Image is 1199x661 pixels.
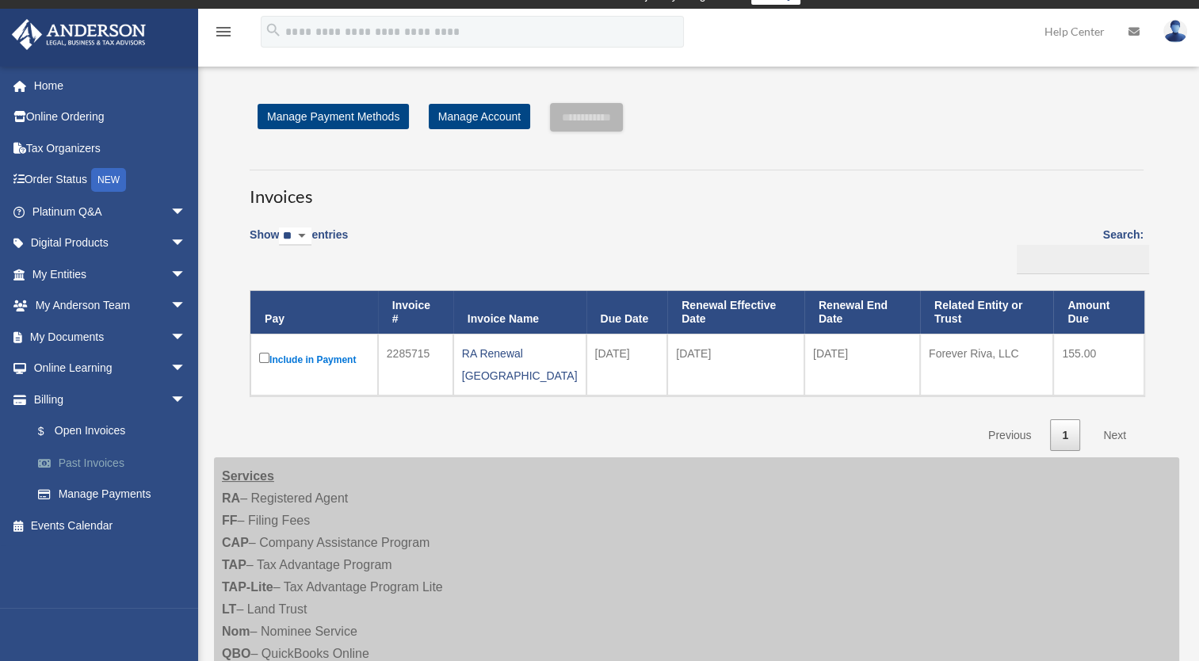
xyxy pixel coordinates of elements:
strong: QBO [222,647,250,660]
h3: Invoices [250,170,1144,209]
select: Showentries [279,227,311,246]
th: Renewal Effective Date: activate to sort column ascending [667,291,804,334]
th: Renewal End Date: activate to sort column ascending [804,291,920,334]
span: arrow_drop_down [170,384,202,416]
a: Manage Payments [22,479,210,510]
a: Order StatusNEW [11,164,210,197]
a: Past Invoices [22,447,210,479]
strong: Services [222,469,274,483]
th: Related Entity or Trust: activate to sort column ascending [920,291,1053,334]
a: Online Learningarrow_drop_down [11,353,210,384]
a: My Anderson Teamarrow_drop_down [11,290,210,322]
th: Invoice #: activate to sort column ascending [378,291,453,334]
img: User Pic [1163,20,1187,43]
a: Platinum Q&Aarrow_drop_down [11,196,210,227]
a: Billingarrow_drop_down [11,384,210,415]
a: Tax Organizers [11,132,210,164]
strong: CAP [222,536,249,549]
a: $Open Invoices [22,415,202,448]
a: Home [11,70,210,101]
span: arrow_drop_down [170,353,202,385]
th: Due Date: activate to sort column ascending [586,291,668,334]
span: $ [47,422,55,441]
td: Forever Riva, LLC [920,334,1053,395]
strong: TAP [222,558,246,571]
strong: RA [222,491,240,505]
span: arrow_drop_down [170,196,202,228]
i: menu [214,22,233,41]
strong: TAP-Lite [222,580,273,594]
a: Events Calendar [11,510,210,541]
div: NEW [91,168,126,192]
td: [DATE] [667,334,804,395]
a: Next [1091,419,1138,452]
th: Invoice Name: activate to sort column ascending [453,291,586,334]
th: Amount Due: activate to sort column ascending [1053,291,1144,334]
span: arrow_drop_down [170,321,202,353]
a: menu [214,28,233,41]
strong: Nom [222,625,250,638]
td: 155.00 [1053,334,1144,395]
label: Include in Payment [259,350,369,369]
a: My Documentsarrow_drop_down [11,321,210,353]
a: Previous [976,419,1043,452]
a: Manage Payment Methods [258,104,409,129]
a: Manage Account [429,104,530,129]
img: Anderson Advisors Platinum Portal [7,19,151,50]
div: RA Renewal [GEOGRAPHIC_DATA] [462,342,578,387]
a: My Entitiesarrow_drop_down [11,258,210,290]
input: Search: [1017,245,1149,275]
strong: LT [222,602,236,616]
strong: FF [222,514,238,527]
td: 2285715 [378,334,453,395]
span: arrow_drop_down [170,258,202,291]
td: [DATE] [586,334,668,395]
a: Online Ordering [11,101,210,133]
i: search [265,21,282,39]
label: Search: [1011,225,1144,274]
span: arrow_drop_down [170,290,202,323]
th: Pay: activate to sort column descending [250,291,378,334]
a: 1 [1050,419,1080,452]
label: Show entries [250,225,348,262]
input: Include in Payment [259,353,269,363]
td: [DATE] [804,334,920,395]
a: Digital Productsarrow_drop_down [11,227,210,259]
span: arrow_drop_down [170,227,202,260]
